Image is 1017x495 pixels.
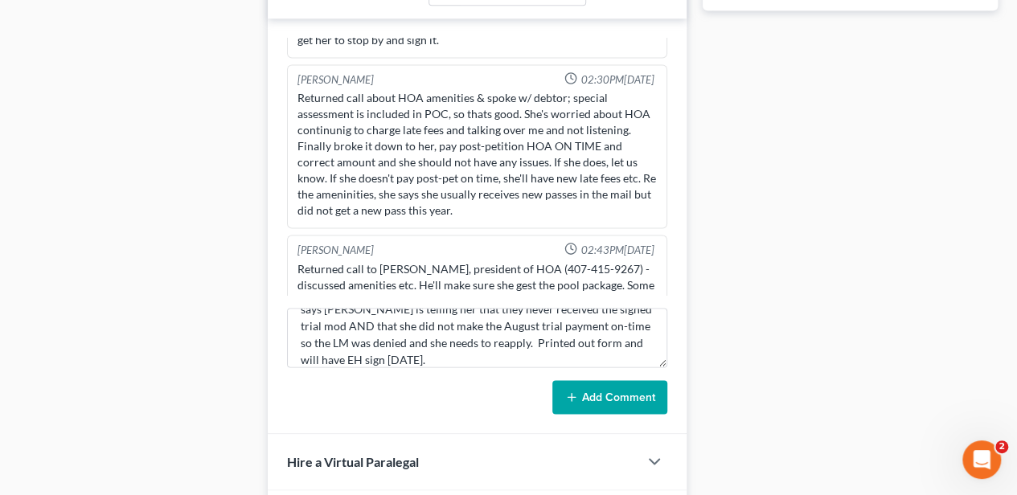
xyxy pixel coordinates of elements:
span: 02:43PM[DATE] [580,242,654,257]
span: 02:30PM[DATE] [580,72,654,87]
div: Returned call about HOA amenities & spoke w/ debtor; special assessment is included in POC, so th... [297,89,657,218]
div: [PERSON_NAME] [297,242,374,257]
button: Add Comment [552,380,667,414]
div: Returned call to [PERSON_NAME], president of HOA (407-415-9267) - discussed amenities etc. He'll ... [297,260,657,325]
div: [PERSON_NAME] [297,72,374,87]
span: 2 [995,440,1008,453]
iframe: Intercom live chat [962,440,1001,479]
span: Hire a Virtual Paralegal [287,454,419,469]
